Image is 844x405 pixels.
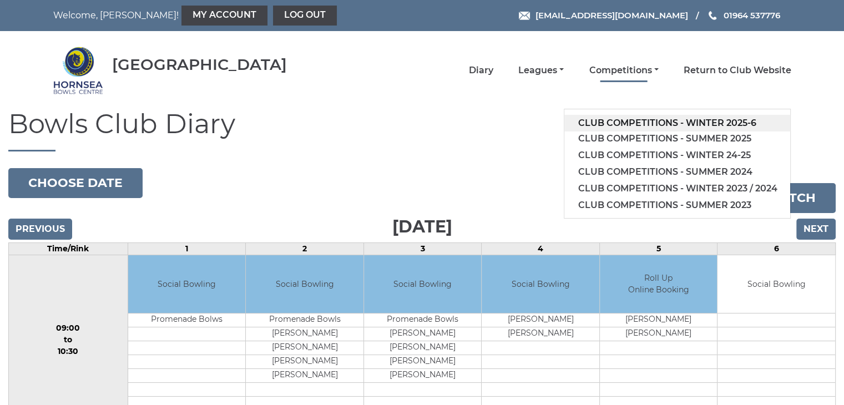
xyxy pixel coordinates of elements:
td: [PERSON_NAME] [364,327,482,341]
td: Social Bowling [717,255,835,313]
img: Hornsea Bowls Centre [53,45,103,95]
td: 2 [246,242,364,255]
a: Diary [469,64,493,77]
button: Choose date [8,168,143,198]
td: 6 [717,242,836,255]
ul: Competitions [564,109,791,219]
a: My Account [181,6,267,26]
td: 5 [599,242,717,255]
td: [PERSON_NAME] [246,327,363,341]
td: 3 [363,242,482,255]
a: Club competitions - Summer 2025 [564,130,790,147]
span: [EMAIL_ADDRESS][DOMAIN_NAME] [535,10,688,21]
td: [PERSON_NAME] [600,327,717,341]
div: [GEOGRAPHIC_DATA] [112,56,287,73]
td: Social Bowling [482,255,599,313]
img: Phone us [709,11,716,20]
td: [PERSON_NAME] [246,355,363,369]
td: Social Bowling [246,255,363,313]
td: Time/Rink [9,242,128,255]
a: Club competitions - Summer 2023 [564,197,790,214]
a: Return to Club Website [684,64,791,77]
a: Competitions [589,64,658,77]
a: Phone us 01964 537776 [707,9,780,22]
td: [PERSON_NAME] [364,369,482,383]
td: Promenade Bowls [364,313,482,327]
td: [PERSON_NAME] [364,341,482,355]
a: Log out [273,6,337,26]
td: Roll Up Online Booking [600,255,717,313]
td: 1 [128,242,246,255]
a: Club competitions - Summer 2024 [564,164,790,180]
a: Club competitions - Winter 2023 / 2024 [564,180,790,197]
a: Club competitions - Winter 2025-6 [564,115,790,131]
td: [PERSON_NAME] [246,369,363,383]
a: Email [EMAIL_ADDRESS][DOMAIN_NAME] [519,9,688,22]
td: Social Bowling [364,255,482,313]
td: [PERSON_NAME] [364,355,482,369]
td: 4 [482,242,600,255]
td: [PERSON_NAME] [482,313,599,327]
td: Promenade Bowls [246,313,363,327]
td: [PERSON_NAME] [482,327,599,341]
nav: Welcome, [PERSON_NAME]! [53,6,351,26]
td: [PERSON_NAME] [246,341,363,355]
input: Next [796,219,836,240]
a: Club competitions - Winter 24-25 [564,147,790,164]
span: 01964 537776 [723,10,780,21]
td: [PERSON_NAME] [600,313,717,327]
input: Previous [8,219,72,240]
td: Promenade Bolws [128,313,246,327]
td: Social Bowling [128,255,246,313]
img: Email [519,12,530,20]
h1: Bowls Club Diary [8,109,836,151]
a: Leagues [518,64,564,77]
